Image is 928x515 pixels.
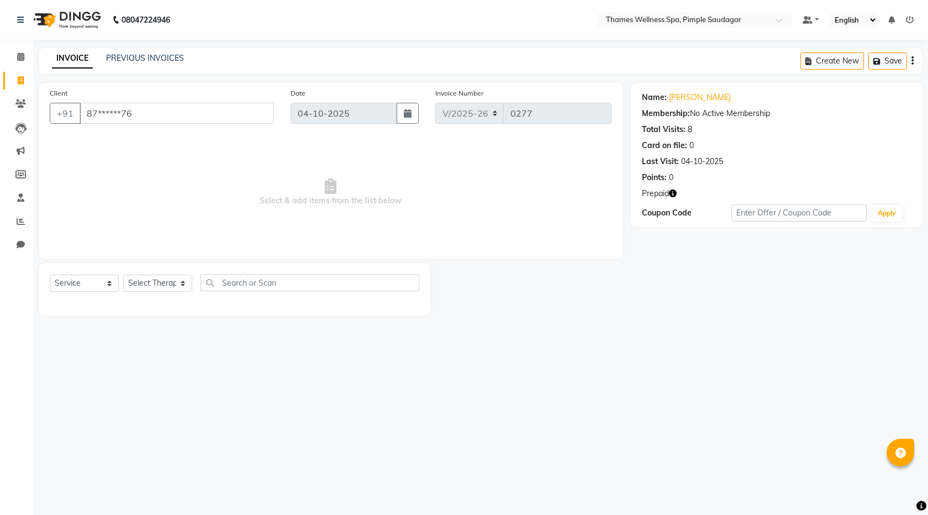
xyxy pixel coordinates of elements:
[50,88,67,98] label: Client
[669,92,731,103] a: [PERSON_NAME]
[642,172,667,183] div: Points:
[201,274,419,291] input: Search or Scan
[642,108,911,119] div: No Active Membership
[871,205,903,222] button: Apply
[642,124,686,135] div: Total Visits:
[50,103,81,124] button: +91
[291,88,305,98] label: Date
[106,53,184,63] a: PREVIOUS INVOICES
[689,140,694,151] div: 0
[642,207,732,219] div: Coupon Code
[28,4,104,35] img: logo
[882,471,917,504] iframe: chat widget
[642,188,669,199] span: Prepaid
[80,103,274,124] input: Search by Name/Mobile/Email/Code
[642,108,690,119] div: Membership:
[642,92,667,103] div: Name:
[50,137,611,248] span: Select & add items from the list below
[52,49,93,69] a: INVOICE
[435,88,483,98] label: Invoice Number
[800,52,864,70] button: Create New
[688,124,692,135] div: 8
[642,140,687,151] div: Card on file:
[868,52,907,70] button: Save
[681,156,723,167] div: 04-10-2025
[122,4,170,35] b: 08047224946
[731,204,866,222] input: Enter Offer / Coupon Code
[669,172,673,183] div: 0
[642,156,679,167] div: Last Visit:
